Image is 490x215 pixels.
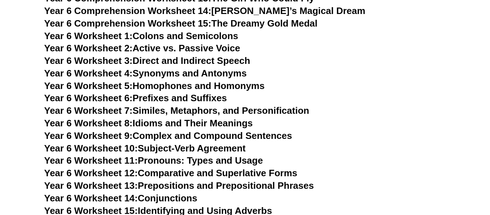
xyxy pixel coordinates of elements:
[44,5,365,16] a: Year 6 Comprehension Worksheet 14:[PERSON_NAME]’s Magical Dream
[44,155,138,166] span: Year 6 Worksheet 11:
[44,193,197,204] a: Year 6 Worksheet 14:Conjunctions
[44,55,133,66] span: Year 6 Worksheet 3:
[44,31,238,41] a: Year 6 Worksheet 1:Colons and Semicolons
[44,130,292,141] a: Year 6 Worksheet 9:Complex and Compound Sentences
[44,93,133,103] span: Year 6 Worksheet 6:
[44,130,133,141] span: Year 6 Worksheet 9:
[44,68,247,79] a: Year 6 Worksheet 4:Synonyms and Antonyms
[44,18,317,29] a: Year 6 Comprehension Worksheet 15:The Dreamy Gold Medal
[44,80,133,91] span: Year 6 Worksheet 5:
[371,134,490,215] iframe: Chat Widget
[44,168,138,178] span: Year 6 Worksheet 12:
[44,180,138,191] span: Year 6 Worksheet 13:
[44,93,227,103] a: Year 6 Worksheet 6:Prefixes and Suffixes
[44,118,253,128] a: Year 6 Worksheet 8:Idioms and Their Meanings
[44,80,265,91] a: Year 6 Worksheet 5:Homophones and Homonyms
[44,31,133,41] span: Year 6 Worksheet 1:
[44,43,133,53] span: Year 6 Worksheet 2:
[44,143,138,154] span: Year 6 Worksheet 10:
[44,68,133,79] span: Year 6 Worksheet 4:
[44,193,138,204] span: Year 6 Worksheet 14:
[44,180,314,191] a: Year 6 Worksheet 13:Prepositions and Prepositional Phrases
[44,118,133,128] span: Year 6 Worksheet 8:
[44,143,246,154] a: Year 6 Worksheet 10:Subject-Verb Agreement
[44,168,297,178] a: Year 6 Worksheet 12:Comparative and Superlative Forms
[44,5,211,16] span: Year 6 Comprehension Worksheet 14:
[44,105,309,116] a: Year 6 Worksheet 7:Similes, Metaphors, and Personification
[44,18,211,29] span: Year 6 Comprehension Worksheet 15:
[44,105,133,116] span: Year 6 Worksheet 7:
[44,55,250,66] a: Year 6 Worksheet 3:Direct and Indirect Speech
[44,155,263,166] a: Year 6 Worksheet 11:Pronouns: Types and Usage
[44,43,240,53] a: Year 6 Worksheet 2:Active vs. Passive Voice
